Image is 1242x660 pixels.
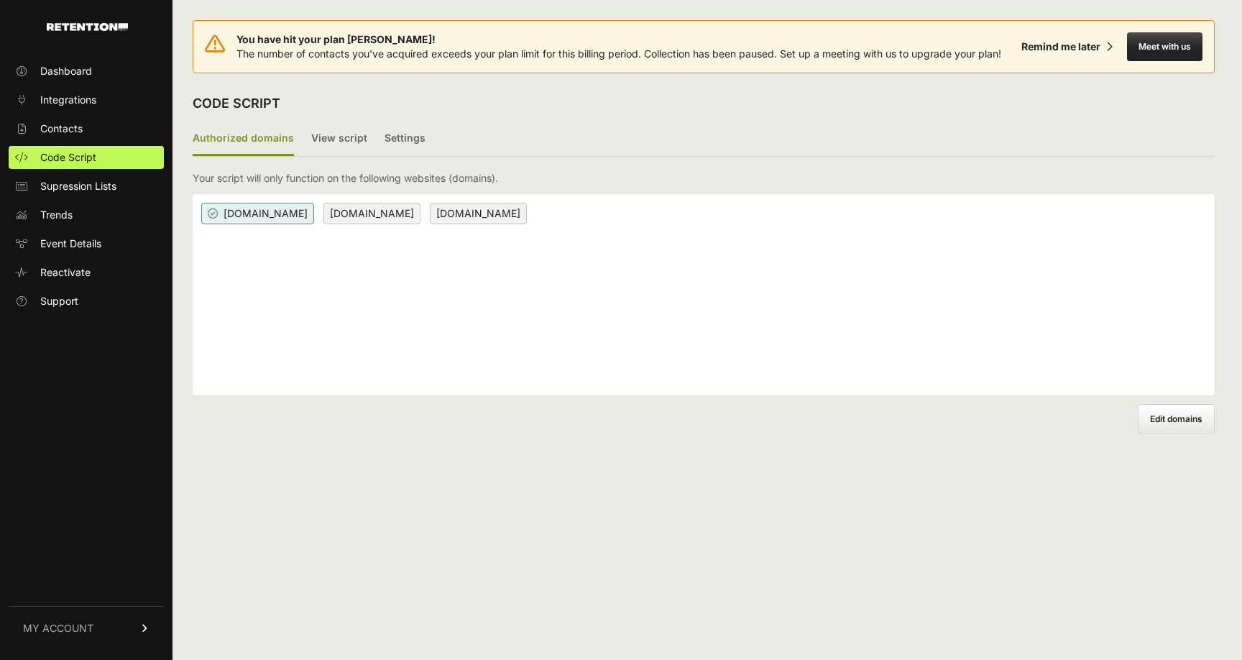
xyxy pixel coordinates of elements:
span: Edit domains [1150,413,1202,424]
span: Code Script [40,150,96,165]
label: Authorized domains [193,122,294,156]
span: [DOMAIN_NAME] [323,203,420,224]
span: MY ACCOUNT [23,621,93,636]
span: Dashboard [40,64,92,78]
a: Code Script [9,146,164,169]
button: Remind me later [1016,34,1118,60]
p: Your script will only function on the following websites (domains). [193,171,498,185]
label: View script [311,122,367,156]
a: Supression Lists [9,175,164,198]
a: Dashboard [9,60,164,83]
a: Support [9,290,164,313]
span: The number of contacts you've acquired exceeds your plan limit for this billing period. Collectio... [236,47,1001,60]
span: You have hit your plan [PERSON_NAME]! [236,32,1001,47]
span: [DOMAIN_NAME] [201,203,314,224]
a: MY ACCOUNT [9,606,164,650]
span: Support [40,294,78,308]
span: Integrations [40,93,96,107]
span: [DOMAIN_NAME] [430,203,527,224]
div: Remind me later [1021,40,1100,54]
label: Settings [385,122,425,156]
img: Retention.com [47,23,128,31]
span: Reactivate [40,265,91,280]
h2: CODE SCRIPT [193,93,280,114]
a: Integrations [9,88,164,111]
span: Contacts [40,122,83,136]
span: Event Details [40,237,101,251]
a: Contacts [9,117,164,140]
a: Event Details [9,232,164,255]
a: Reactivate [9,261,164,284]
span: Supression Lists [40,179,116,193]
span: Trends [40,208,73,222]
button: Meet with us [1127,32,1202,61]
a: Trends [9,203,164,226]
